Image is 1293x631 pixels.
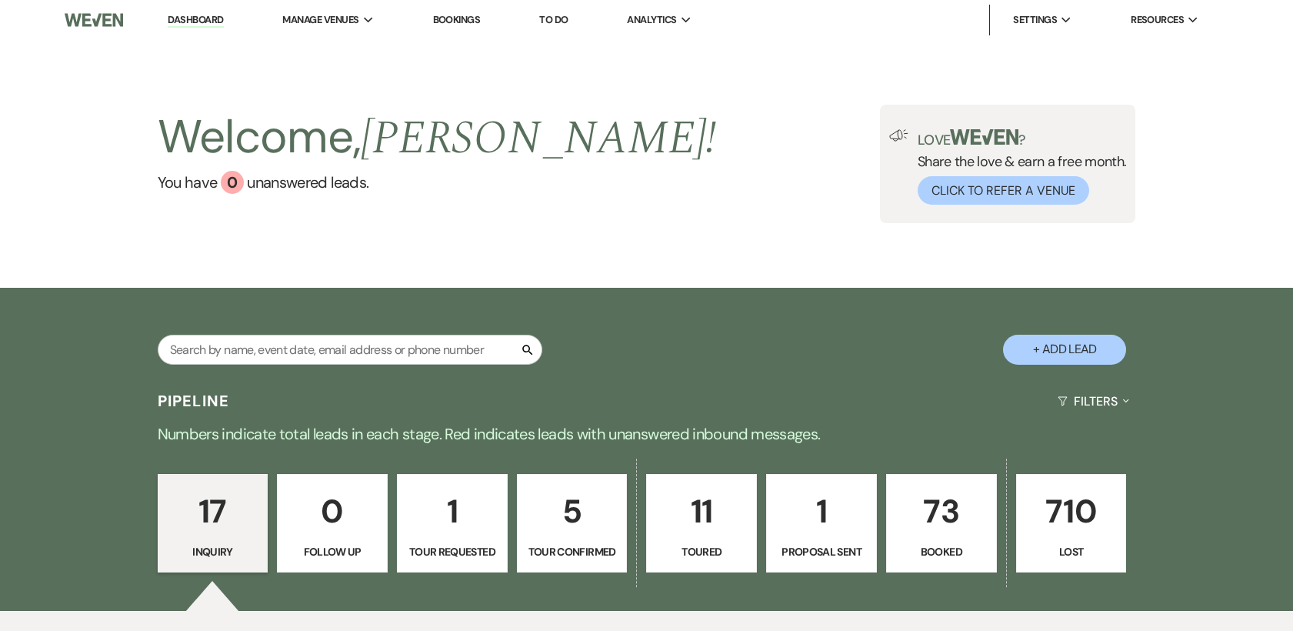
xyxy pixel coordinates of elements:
[1051,381,1135,422] button: Filters
[168,13,223,28] a: Dashboard
[158,474,268,573] a: 17Inquiry
[656,486,747,537] p: 11
[287,543,378,560] p: Follow Up
[287,486,378,537] p: 0
[433,13,481,26] a: Bookings
[908,129,1127,205] div: Share the love & earn a free month.
[1026,486,1117,537] p: 710
[1013,12,1057,28] span: Settings
[886,474,997,573] a: 73Booked
[656,543,747,560] p: Toured
[776,543,867,560] p: Proposal Sent
[646,474,757,573] a: 11Toured
[896,486,987,537] p: 73
[1026,543,1117,560] p: Lost
[407,486,498,537] p: 1
[158,105,717,171] h2: Welcome,
[158,390,230,412] h3: Pipeline
[168,543,258,560] p: Inquiry
[889,129,908,142] img: loud-speaker-illustration.svg
[1003,335,1126,365] button: + Add Lead
[539,13,568,26] a: To Do
[918,129,1127,147] p: Love ?
[397,474,508,573] a: 1Tour Requested
[517,474,628,573] a: 5Tour Confirmed
[221,171,244,194] div: 0
[1016,474,1127,573] a: 710Lost
[277,474,388,573] a: 0Follow Up
[627,12,676,28] span: Analytics
[776,486,867,537] p: 1
[361,103,716,174] span: [PERSON_NAME] !
[407,543,498,560] p: Tour Requested
[168,486,258,537] p: 17
[527,486,618,537] p: 5
[918,176,1089,205] button: Click to Refer a Venue
[158,335,542,365] input: Search by name, event date, email address or phone number
[282,12,358,28] span: Manage Venues
[527,543,618,560] p: Tour Confirmed
[896,543,987,560] p: Booked
[65,4,123,36] img: Weven Logo
[1131,12,1184,28] span: Resources
[158,171,717,194] a: You have 0 unanswered leads.
[766,474,877,573] a: 1Proposal Sent
[950,129,1018,145] img: weven-logo-green.svg
[93,422,1201,446] p: Numbers indicate total leads in each stage. Red indicates leads with unanswered inbound messages.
